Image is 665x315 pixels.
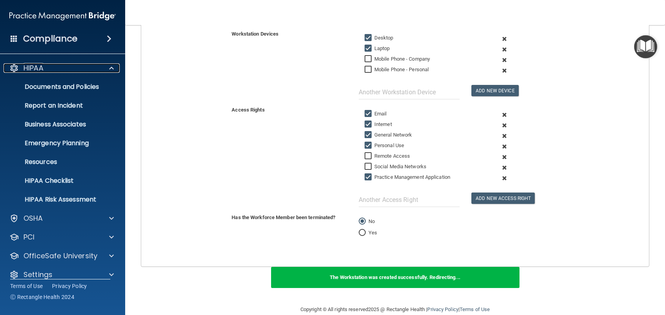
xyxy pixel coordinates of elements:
[10,282,43,290] a: Terms of Use
[365,54,430,64] label: Mobile Phone - Company
[23,232,34,242] p: PCI
[365,130,412,140] label: General Network
[9,251,114,261] a: OfficeSafe University
[365,174,374,180] input: Practice Management Application
[359,217,375,226] label: No
[365,45,374,52] input: Laptop
[330,274,460,280] b: The Workstation was created successfully. Redirecting...
[365,67,374,73] input: Mobile Phone - Personal
[365,109,387,119] label: Email
[365,121,374,128] input: Internet
[427,306,458,312] a: Privacy Policy
[365,35,374,41] input: Desktop
[232,31,279,37] b: Workstation Devices
[9,8,116,24] img: PMB logo
[365,164,374,170] input: Social Media Networks
[9,214,114,223] a: OSHA
[9,270,114,279] a: Settings
[365,111,374,117] input: Email
[5,158,112,166] p: Resources
[460,306,490,312] a: Terms of Use
[365,65,429,74] label: Mobile Phone - Personal
[359,193,460,207] input: Another Access Right
[365,142,374,149] input: Personal Use
[23,33,77,44] h4: Compliance
[5,121,112,128] p: Business Associates
[359,230,366,236] input: Yes
[365,132,374,138] input: General Network
[365,162,426,171] label: Social Media Networks
[359,85,460,99] input: Another Workstation Device
[23,270,52,279] p: Settings
[530,260,656,291] iframe: Drift Widget Chat Controller
[23,63,43,73] p: HIPAA
[365,44,390,53] label: Laptop
[5,139,112,147] p: Emergency Planning
[5,102,112,110] p: Report an Incident
[23,251,97,261] p: OfficeSafe University
[365,173,450,182] label: Practice Management Application
[359,219,366,225] input: No
[365,151,410,161] label: Remote Access
[365,153,374,159] input: Remote Access
[52,282,87,290] a: Privacy Policy
[634,35,657,58] button: Open Resource Center
[9,63,114,73] a: HIPAA
[365,33,394,43] label: Desktop
[232,214,335,220] b: Has the Workforce Member been terminated?
[232,107,264,113] b: Access Rights
[365,56,374,62] input: Mobile Phone - Company
[9,232,114,242] a: PCI
[359,228,377,238] label: Yes
[5,196,112,203] p: HIPAA Risk Assessment
[471,193,535,204] button: Add New Access Right
[471,85,518,96] button: Add New Device
[5,177,112,185] p: HIPAA Checklist
[10,293,74,301] span: Ⓒ Rectangle Health 2024
[23,214,43,223] p: OSHA
[5,83,112,91] p: Documents and Policies
[365,141,404,150] label: Personal Use
[365,120,392,129] label: Internet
